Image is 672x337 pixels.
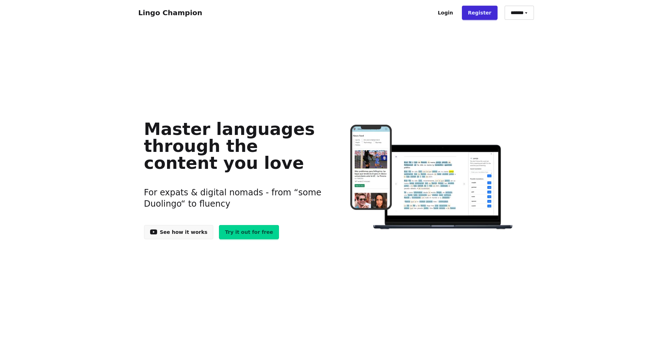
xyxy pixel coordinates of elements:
a: Try it out for free [219,225,279,239]
a: Register [462,6,498,20]
img: Learn languages online [336,125,528,230]
a: See how it works [144,225,214,239]
a: Lingo Champion [138,8,202,17]
h3: For expats & digital nomads - from “some Duolingo“ to fluency [144,178,325,218]
a: Login [432,6,459,20]
h1: Master languages through the content you love [144,120,325,171]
